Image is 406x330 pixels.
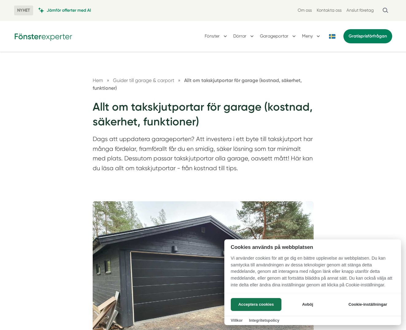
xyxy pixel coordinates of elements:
[224,244,401,250] h2: Cookies används på webbplatsen
[341,298,395,311] button: Cookie-inställningar
[249,318,279,323] a: Integritetspolicy
[224,255,401,293] p: Vi använder cookies för att ge dig en bättre upplevelse av webbplatsen. Du kan samtycka till anvä...
[283,298,332,311] button: Avböj
[231,298,281,311] button: Acceptera cookies
[231,318,243,323] a: Villkor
